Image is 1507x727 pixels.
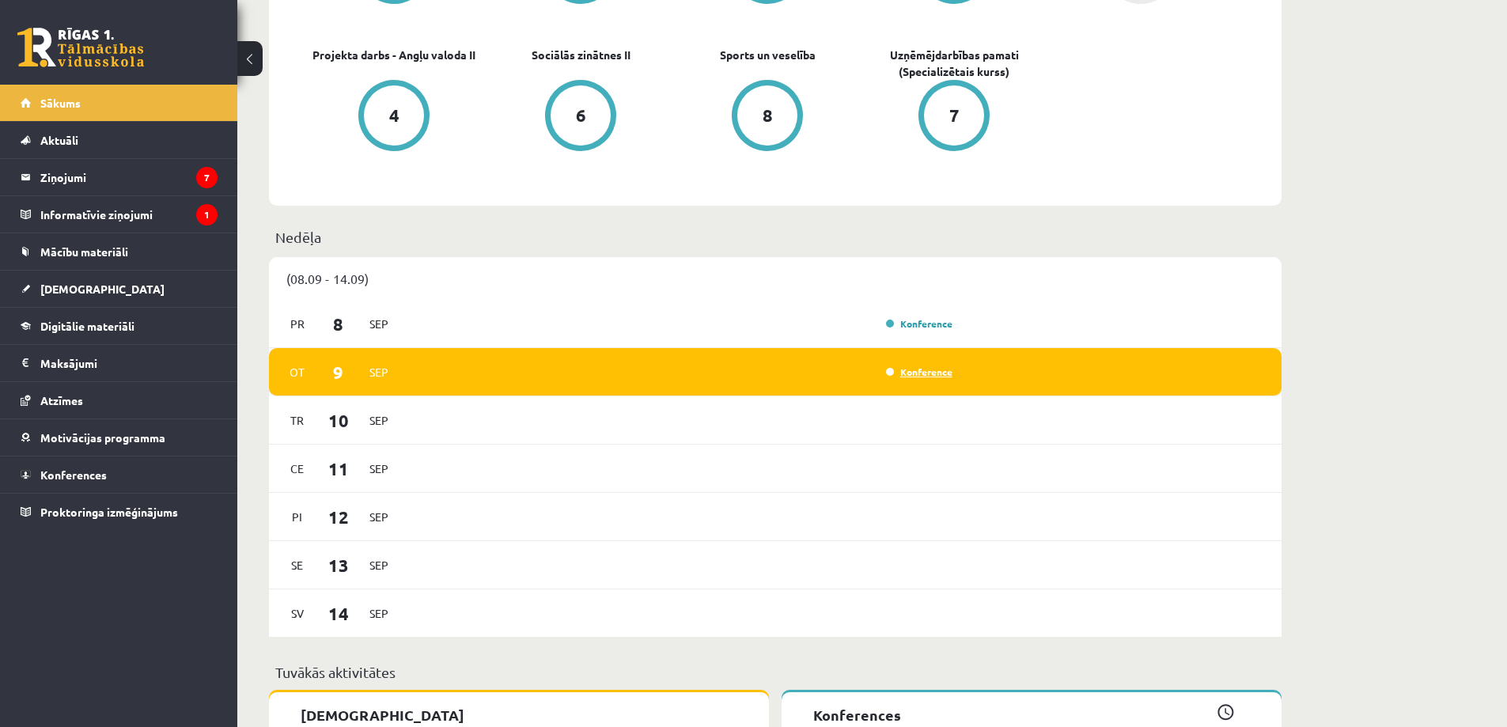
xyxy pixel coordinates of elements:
[314,359,363,385] span: 9
[281,505,314,529] span: Pi
[21,85,218,121] a: Sākums
[21,271,218,307] a: [DEMOGRAPHIC_DATA]
[301,80,487,154] a: 4
[196,167,218,188] i: 7
[314,504,363,530] span: 12
[314,456,363,482] span: 11
[281,312,314,336] span: Pr
[21,308,218,344] a: Digitālie materiāli
[886,317,952,330] a: Konference
[281,408,314,433] span: Tr
[362,553,396,577] span: Sep
[861,80,1047,154] a: 7
[40,159,218,195] legend: Ziņojumi
[312,47,475,63] a: Projekta darbs - Angļu valoda II
[314,552,363,578] span: 13
[40,96,81,110] span: Sākums
[21,456,218,493] a: Konferences
[861,47,1047,80] a: Uzņēmējdarbības pamati (Specializētais kurss)
[21,345,218,381] a: Maksājumi
[281,601,314,626] span: Sv
[576,107,586,124] div: 6
[21,419,218,456] a: Motivācijas programma
[275,661,1275,683] p: Tuvākās aktivitātes
[196,204,218,225] i: 1
[40,468,107,482] span: Konferences
[362,312,396,336] span: Sep
[281,553,314,577] span: Se
[720,47,816,63] a: Sports un veselība
[362,408,396,433] span: Sep
[532,47,630,63] a: Sociālās zinātnes II
[362,360,396,384] span: Sep
[21,196,218,233] a: Informatīvie ziņojumi1
[269,257,1282,300] div: (08.09 - 14.09)
[301,704,721,725] p: [DEMOGRAPHIC_DATA]
[40,196,218,233] legend: Informatīvie ziņojumi
[362,505,396,529] span: Sep
[763,107,773,124] div: 8
[21,382,218,418] a: Atzīmes
[21,159,218,195] a: Ziņojumi7
[40,393,83,407] span: Atzīmes
[40,244,128,259] span: Mācību materiāli
[21,233,218,270] a: Mācību materiāli
[40,505,178,519] span: Proktoringa izmēģinājums
[314,311,363,337] span: 8
[275,226,1275,248] p: Nedēļa
[362,456,396,481] span: Sep
[389,107,399,124] div: 4
[21,122,218,158] a: Aktuāli
[40,345,218,381] legend: Maksājumi
[487,80,674,154] a: 6
[40,430,165,445] span: Motivācijas programma
[949,107,960,124] div: 7
[314,600,363,627] span: 14
[281,360,314,384] span: Ot
[281,456,314,481] span: Ce
[17,28,144,67] a: Rīgas 1. Tālmācības vidusskola
[674,80,861,154] a: 8
[813,704,1234,725] p: Konferences
[40,319,134,333] span: Digitālie materiāli
[40,282,165,296] span: [DEMOGRAPHIC_DATA]
[21,494,218,530] a: Proktoringa izmēģinājums
[362,601,396,626] span: Sep
[40,133,78,147] span: Aktuāli
[314,407,363,434] span: 10
[886,365,952,378] a: Konference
